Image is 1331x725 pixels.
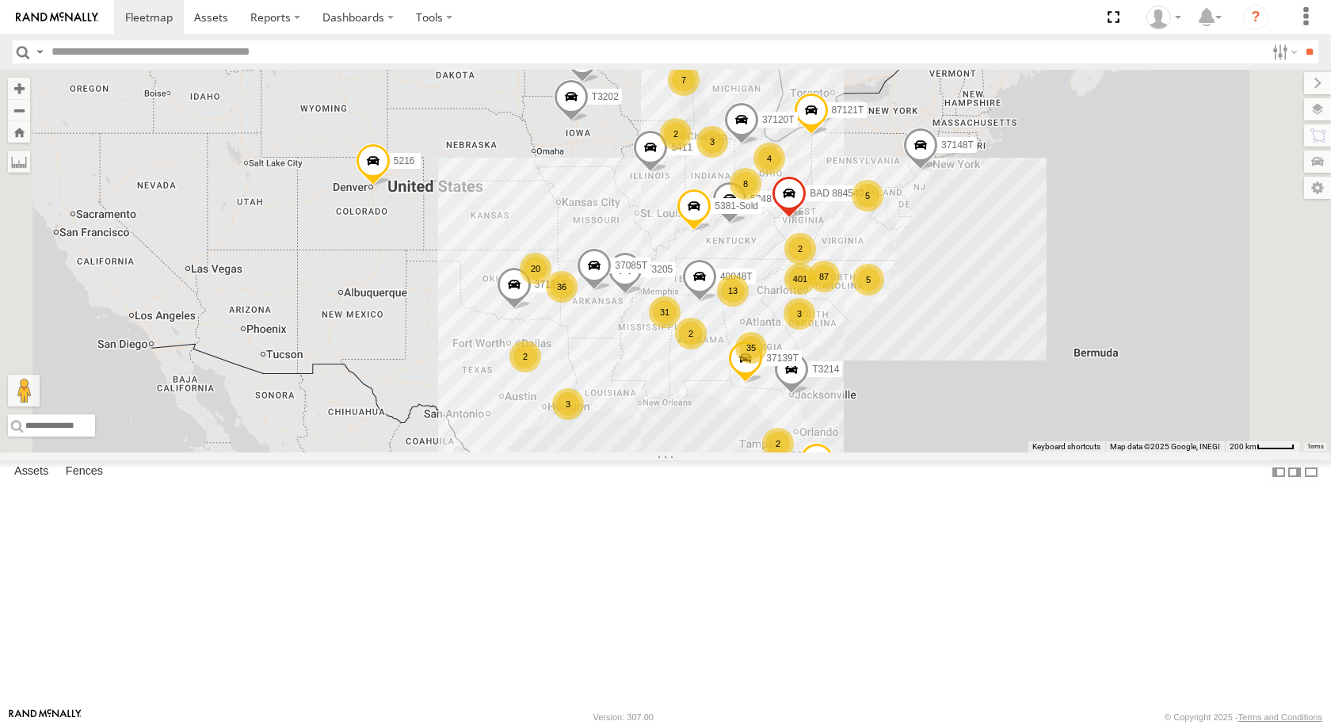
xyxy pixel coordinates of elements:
[552,388,584,420] div: 3
[784,263,816,295] div: 401
[735,332,767,364] div: 35
[1230,442,1257,451] span: 200 km
[1307,444,1324,450] a: Terms (opens in new tab)
[8,121,30,143] button: Zoom Home
[753,143,785,174] div: 4
[58,461,111,483] label: Fences
[535,279,567,290] span: 37131T
[766,353,799,364] span: 37139T
[646,264,673,275] span: T3205
[1266,40,1300,63] label: Search Filter Options
[832,104,864,115] span: 87121T
[852,264,884,296] div: 5
[812,364,839,375] span: T3214
[784,298,815,330] div: 3
[592,91,619,102] span: T3202
[8,78,30,99] button: Zoom in
[852,180,883,212] div: 5
[6,461,56,483] label: Assets
[1304,177,1331,199] label: Map Settings
[1271,460,1287,483] label: Dock Summary Table to the Left
[615,260,647,271] span: 37085T
[8,151,30,173] label: Measure
[730,168,761,200] div: 8
[509,341,541,372] div: 2
[941,139,974,150] span: 37148T
[660,118,692,150] div: 2
[715,200,758,212] span: 5381-Sold
[593,712,654,722] div: Version: 307.00
[1032,441,1100,452] button: Keyboard shortcuts
[16,12,98,23] img: rand-logo.svg
[8,375,40,406] button: Drag Pegman onto the map to open Street View
[720,271,753,282] span: 40048T
[671,142,692,153] span: 5411
[784,233,816,265] div: 2
[1110,442,1220,451] span: Map data ©2025 Google, INEGI
[668,64,700,96] div: 7
[1243,5,1268,30] i: ?
[675,318,707,349] div: 2
[546,271,578,303] div: 36
[1141,6,1187,29] div: Shannon Chavis
[394,155,415,166] span: 5216
[808,261,840,292] div: 87
[717,275,749,307] div: 13
[762,114,795,125] span: 37120T
[33,40,46,63] label: Search Query
[649,296,681,328] div: 31
[810,187,864,198] span: BAD 884540
[1303,460,1319,483] label: Hide Summary Table
[8,99,30,121] button: Zoom out
[1165,712,1322,722] div: © Copyright 2025 -
[1238,712,1322,722] a: Terms and Conditions
[9,709,82,725] a: Visit our Website
[1225,441,1299,452] button: Map Scale: 200 km per 44 pixels
[520,253,551,284] div: 20
[1287,460,1302,483] label: Dock Summary Table to the Right
[762,428,794,460] div: 2
[696,126,728,158] div: 3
